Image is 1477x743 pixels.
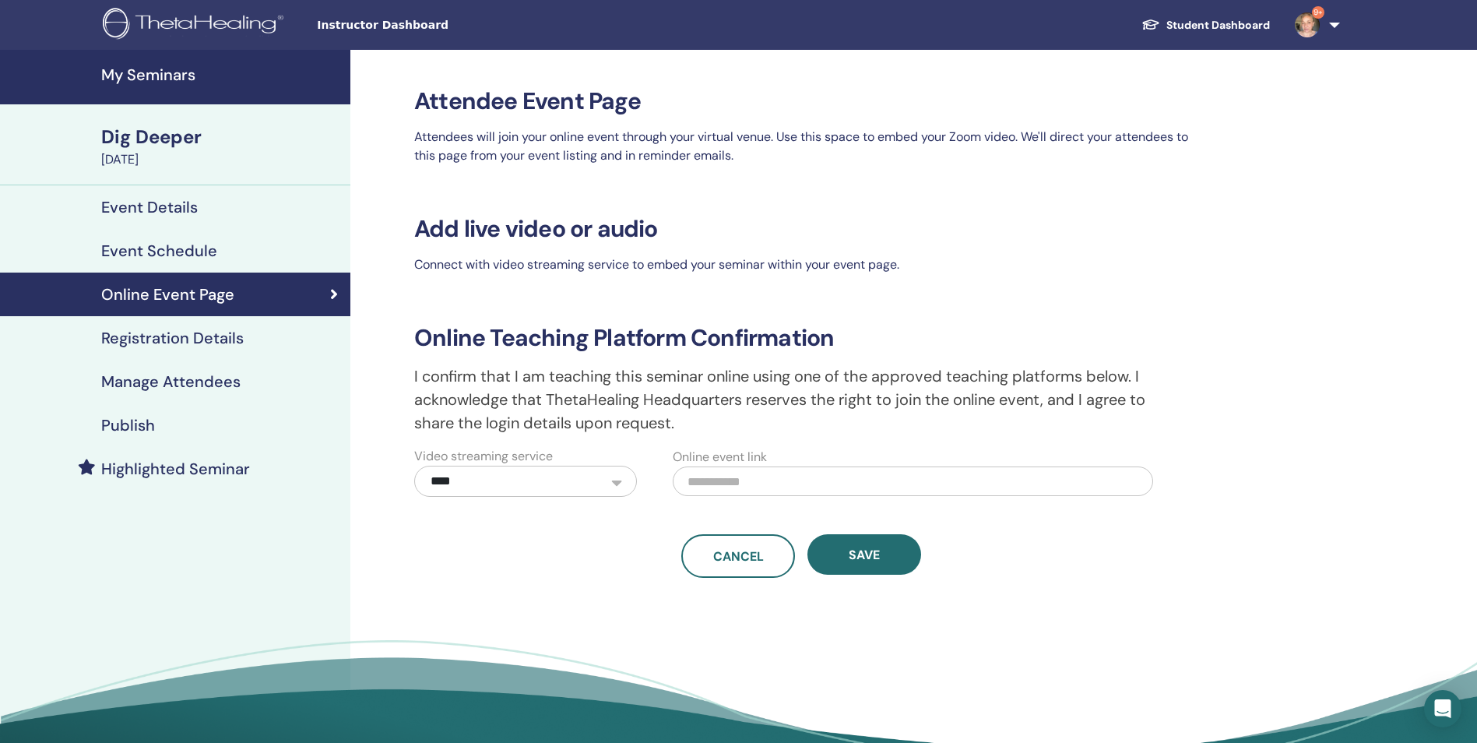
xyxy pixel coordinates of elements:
[414,447,553,466] label: Video streaming service
[405,215,1198,243] h3: Add live video or audio
[405,128,1198,165] p: Attendees will join your online event through your virtual venue. Use this space to embed your Zo...
[1141,18,1160,31] img: graduation-cap-white.svg
[101,65,341,84] h4: My Seminars
[405,87,1198,115] h3: Attendee Event Page
[405,324,1198,352] h3: Online Teaching Platform Confirmation
[807,534,921,575] button: Save
[101,285,234,304] h4: Online Event Page
[317,17,550,33] span: Instructor Dashboard
[849,547,880,563] span: Save
[101,150,341,169] div: [DATE]
[1424,690,1461,727] div: Open Intercom Messenger
[101,416,155,435] h4: Publish
[1295,12,1320,37] img: default.jpg
[405,364,1198,435] p: I confirm that I am teaching this seminar online using one of the approved teaching platforms bel...
[405,255,1198,274] p: Connect with video streaming service to embed your seminar within your event page.
[681,534,795,578] a: Cancel
[101,198,198,217] h4: Event Details
[101,241,217,260] h4: Event Schedule
[673,448,767,467] label: Online event link
[1312,6,1324,19] span: 9+
[101,329,244,347] h4: Registration Details
[101,460,250,478] h4: Highlighted Seminar
[1129,11,1282,40] a: Student Dashboard
[101,372,241,391] h4: Manage Attendees
[103,8,289,43] img: logo.png
[713,548,764,565] span: Cancel
[101,124,341,150] div: Dig Deeper
[92,124,350,169] a: Dig Deeper[DATE]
